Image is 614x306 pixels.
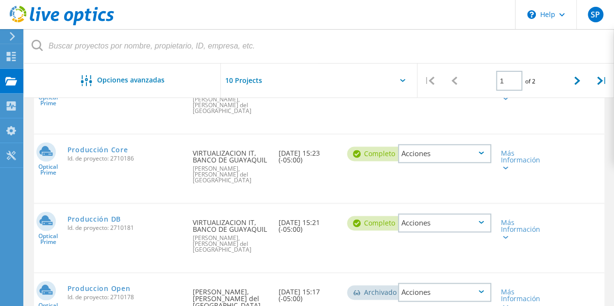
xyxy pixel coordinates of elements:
div: | [417,64,442,98]
span: Optical Prime [34,95,63,106]
span: SP [591,11,600,18]
span: [PERSON_NAME], [PERSON_NAME] del [GEOGRAPHIC_DATA] [193,97,268,114]
a: Live Optics Dashboard [10,20,114,27]
a: Producción Core [67,146,128,153]
div: completo [347,146,405,161]
span: Id. de proyecto: 2710181 [67,225,183,231]
span: Id. de proyecto: 2710186 [67,156,183,161]
div: Acciones [398,283,491,302]
div: Acciones [398,144,491,163]
div: VIRTUALIZACION IT, BANCO DE GUAYAQUIL [188,134,273,193]
div: Archivado [347,285,406,300]
span: Opciones avanzadas [97,77,164,83]
svg: \n [527,10,536,19]
div: [DATE] 15:23 (-05:00) [274,134,342,173]
div: Acciones [398,213,491,232]
a: Producción DB [67,216,121,223]
a: Produccion Open [67,285,131,292]
div: Más Información [501,81,537,101]
div: Más Información [501,219,537,240]
div: | [589,64,614,98]
span: Id. de proyecto: 2710178 [67,294,183,300]
div: Más Información [501,150,537,170]
span: [PERSON_NAME], [PERSON_NAME] del [GEOGRAPHIC_DATA] [193,166,268,183]
div: completo [347,216,405,230]
span: of 2 [525,77,535,85]
span: Optical Prime [34,233,63,245]
span: [PERSON_NAME], [PERSON_NAME] del [GEOGRAPHIC_DATA] [193,235,268,253]
div: VIRTUALIZACION IT, BANCO DE GUAYAQUIL [188,204,273,262]
div: [DATE] 15:21 (-05:00) [274,204,342,242]
span: Optical Prime [34,164,63,176]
